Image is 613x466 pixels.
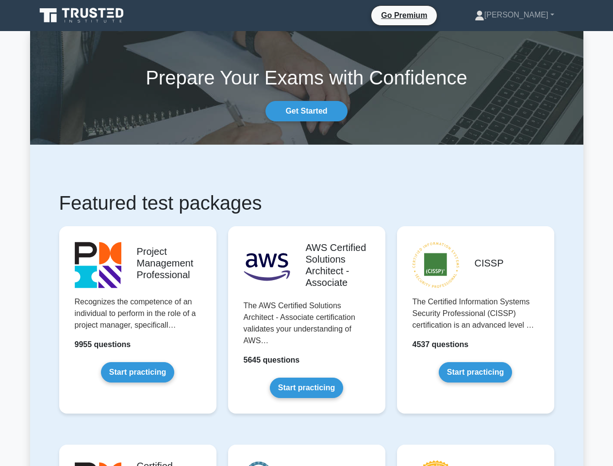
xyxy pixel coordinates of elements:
[265,101,347,121] a: Get Started
[30,66,583,89] h1: Prepare Your Exams with Confidence
[439,362,512,383] a: Start practicing
[270,378,343,398] a: Start practicing
[375,9,433,21] a: Go Premium
[451,5,578,25] a: [PERSON_NAME]
[101,362,174,383] a: Start practicing
[59,191,554,215] h1: Featured test packages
